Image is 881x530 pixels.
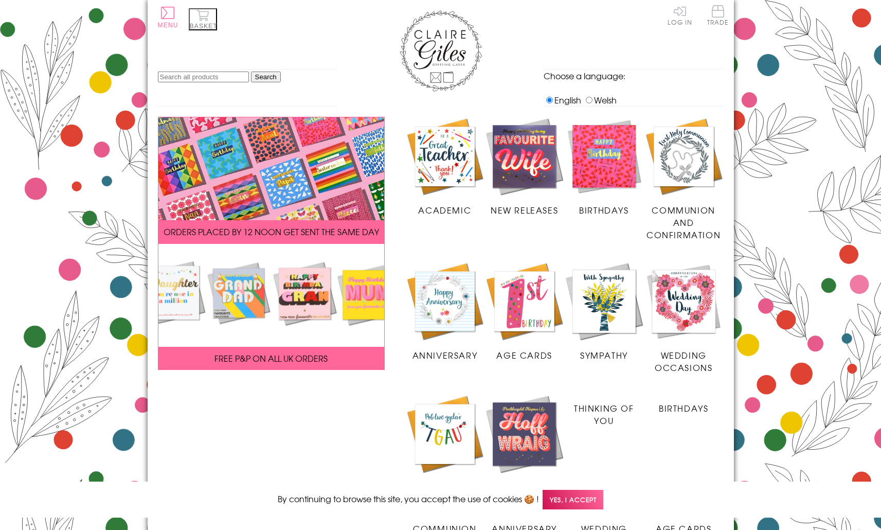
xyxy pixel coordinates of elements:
[659,402,708,414] span: Birthdays
[484,261,564,361] a: Age Cards
[158,22,178,29] span: Menu
[405,394,485,494] a: Academic
[564,117,644,217] a: Birthdays
[580,349,628,361] span: Sympathy
[189,8,217,30] button: Basket
[251,72,281,82] input: Search
[544,69,724,82] p: Choose a language:
[484,117,564,217] a: New Releases
[544,94,581,106] label: English
[164,225,379,238] span: ORDERS PLACED BY 12 NOON GET SENT THE SAME DAY
[405,117,485,217] a: Academic
[214,352,328,364] span: FREE P&P ON ALL UK ORDERS
[644,394,724,414] a: Birthdays
[418,204,471,216] span: Academic
[405,261,485,361] a: Anniversary
[158,7,178,29] button: Menu
[496,349,552,361] span: Age Cards
[668,5,692,25] a: Log In
[564,394,644,427] a: Thinking of You
[655,349,712,374] span: Wedding Occasions
[583,94,617,106] label: Welsh
[644,117,724,241] a: Communion and Confirmation
[491,204,558,216] span: New Releases
[546,97,553,103] input: English
[586,97,592,103] input: Welsh
[644,261,724,374] a: Wedding Occasions
[707,5,729,25] span: Trade
[579,204,628,216] span: Birthdays
[543,490,603,510] span: Yes, I accept
[707,5,729,27] a: Trade
[646,204,721,241] span: Communion and Confirmation
[158,72,249,82] input: Search all products
[400,10,482,92] img: Claire Giles Greetings Cards
[574,402,634,427] span: Thinking of You
[412,349,478,361] span: Anniversary
[564,261,644,361] a: Sympathy
[484,394,564,494] a: New Releases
